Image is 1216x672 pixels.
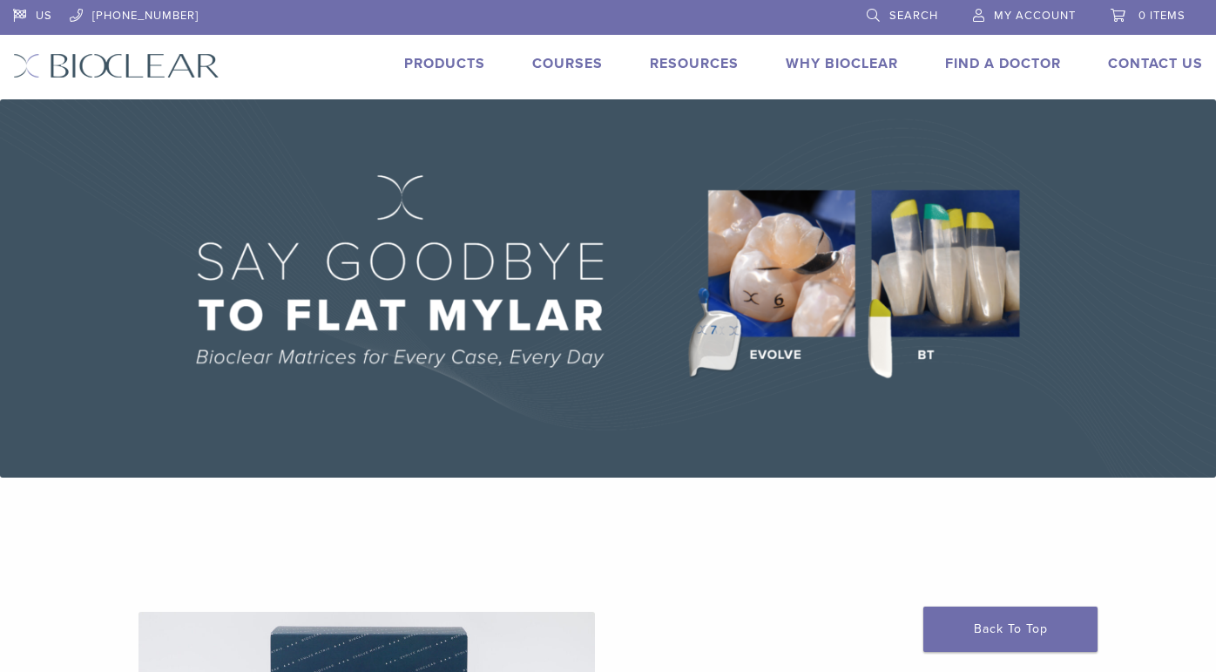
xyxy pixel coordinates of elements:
a: Find A Doctor [945,55,1061,72]
a: Back To Top [923,607,1098,652]
span: My Account [994,9,1076,23]
a: Products [404,55,485,72]
a: Courses [532,55,603,72]
span: 0 items [1138,9,1186,23]
span: Search [889,9,938,23]
a: Resources [650,55,739,72]
img: Bioclear [13,53,220,78]
a: Why Bioclear [786,55,898,72]
a: Contact Us [1108,55,1203,72]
